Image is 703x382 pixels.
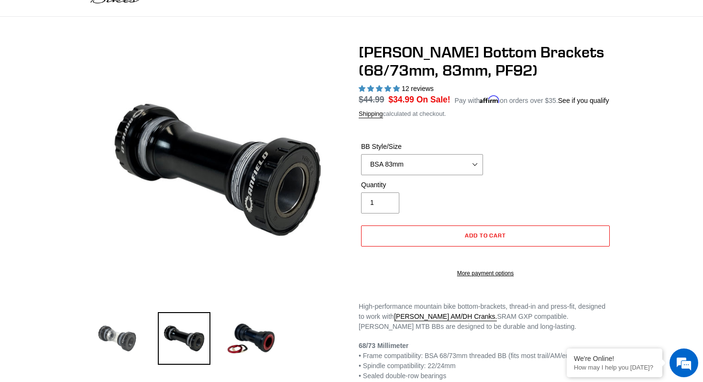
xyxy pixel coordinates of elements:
label: BB Style/Size [361,142,483,152]
img: Load image into Gallery viewer, Press Fit 92 Bottom Bracket [225,312,277,365]
span: Add to cart [465,232,506,239]
p: High-performance mountain bike bottom-brackets, thread-in and press-fit, designed to work with SR... [359,302,612,332]
div: calculated at checkout. [359,109,612,119]
img: Load image into Gallery viewer, 83mm Bottom Bracket [158,312,210,365]
a: See if you qualify - Learn more about Affirm Financing (opens in modal) [558,97,609,104]
strong: 68/73 Millimeter [359,342,408,349]
a: More payment options [361,269,610,278]
h1: [PERSON_NAME] Bottom Brackets (68/73mm, 83mm, PF92) [359,43,612,80]
a: [PERSON_NAME] AM/DH Cranks. [394,313,497,321]
span: 12 reviews [402,85,434,92]
p: Pay with on orders over $35. [454,93,609,106]
div: Chat with us now [64,54,175,66]
span: Affirm [480,95,500,103]
span: On Sale! [417,93,450,106]
img: Load image into Gallery viewer, 68/73mm Bottom Bracket [91,312,143,365]
span: $34.99 [388,95,414,104]
button: Add to cart [361,225,610,247]
a: Shipping [359,110,383,118]
p: How may I help you today? [574,364,655,371]
div: We're Online! [574,355,655,362]
s: $44.99 [359,95,384,104]
p: • Frame compatibility: BSA 68/73mm threaded BB (fits most trail/AM/enduro bikes) • Spindle compat... [359,341,612,381]
label: Quantity [361,180,483,190]
div: Minimize live chat window [157,5,180,28]
div: Navigation go back [11,53,25,67]
img: d_696896380_company_1647369064580_696896380 [31,48,55,72]
textarea: Type your message and hit 'Enter' [5,261,182,295]
span: 4.92 stars [359,85,402,92]
span: We're online! [55,121,132,217]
